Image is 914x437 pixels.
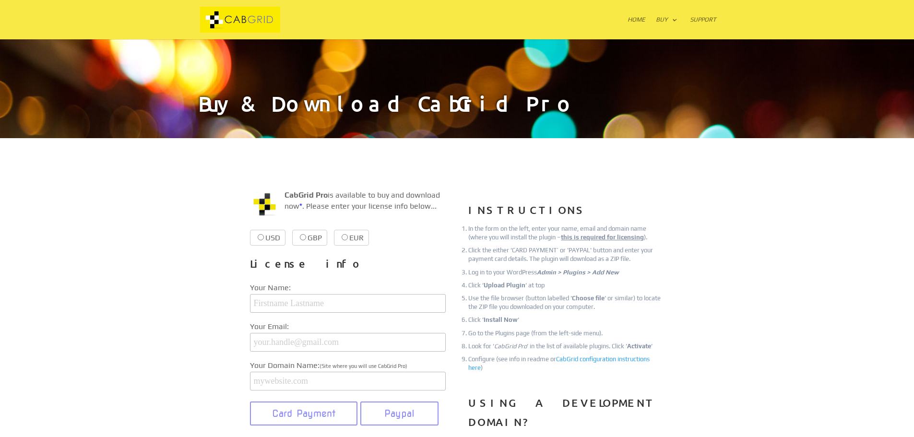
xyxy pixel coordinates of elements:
label: Your Domain Name: [250,359,446,372]
a: CabGrid configuration instructions here [468,355,650,371]
img: CabGrid [200,7,281,33]
input: USD [258,234,264,240]
label: EUR [334,230,369,246]
strong: CabGrid Pro [285,190,328,200]
strong: Install Now [484,316,518,323]
strong: Upload Plugin [484,282,525,289]
u: this is required for licensing [561,234,644,241]
li: Click ‘ ‘ [468,316,664,324]
input: GBP [300,234,306,240]
li: Go to the Plugins page (from the left-side menu). [468,329,664,338]
li: In the form on the left, enter your name, email and domain name (where you will install the plugi... [468,224,664,242]
h3: USING A DEVELOPMENT DOMAIN? [468,393,664,436]
a: Support [690,16,716,39]
input: Firstname Lastname [250,294,446,313]
em: CabGrid Pro [494,343,527,350]
strong: Activate [627,343,651,350]
li: Click ‘ ‘ at top [468,281,664,290]
button: Paypal [360,402,439,425]
h1: Buy & Download CabGrid Pro [198,93,716,138]
img: CabGrid WordPress Plugin [250,190,279,219]
h3: INSTRUCTIONS [468,201,664,224]
label: GBP [292,230,327,246]
label: Your Email: [250,320,446,333]
li: Use the file browser (button labelled ‘ ‘ or similar) to locate the ZIP file you downloaded on yo... [468,294,664,311]
p: is available to buy and download now . Please enter your license info below... [250,190,446,219]
input: mywebsite.com [250,372,446,390]
label: Your Name: [250,282,446,294]
a: Buy [656,16,677,39]
li: Log in to your WordPress [468,268,664,277]
li: Look for ‘ ‘ in the list of available plugins. Click ‘ ‘ [468,342,664,351]
input: EUR [342,234,348,240]
h3: License info [250,254,446,278]
button: Card Payment [250,402,358,425]
span: (Site where you will use CabGrid Pro) [320,363,407,369]
label: USD [250,230,285,246]
em: Admin > Plugins > Add New [537,269,619,276]
strong: Choose file [572,295,605,302]
input: your.handle@gmail.com [250,333,446,352]
a: Home [628,16,645,39]
li: Click the either ‘CARD PAYMENT’ or 'PAYPAL' button and enter your payment card details. The plugi... [468,246,664,263]
li: Configure (see info in readme or ) [468,355,664,372]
